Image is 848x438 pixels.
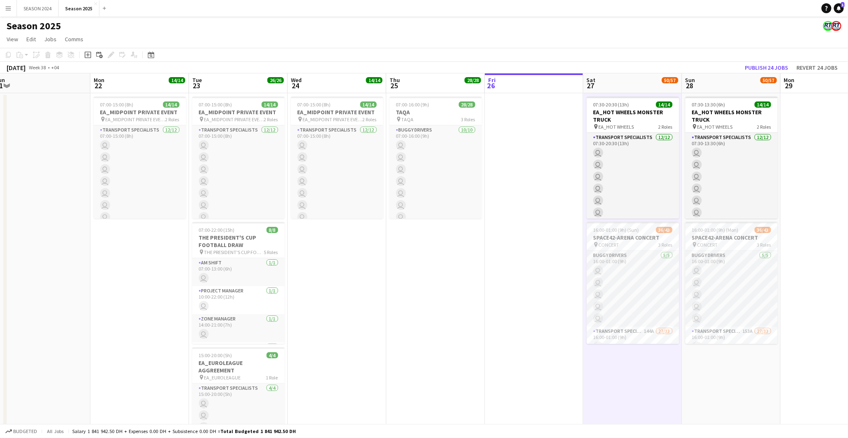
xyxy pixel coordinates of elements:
span: View [7,35,18,43]
span: 2 Roles [264,116,278,122]
span: EA_HOT WHEELS [697,124,733,130]
div: Salary 1 841 942.50 DH + Expenses 0.00 DH + Subsistence 0.00 DH = [72,428,296,434]
span: 28/28 [459,101,475,108]
span: Edit [26,35,36,43]
a: View [3,34,21,45]
app-card-role: AM SHIFT1/107:00-13:00 (6h) [192,258,285,286]
app-job-card: 07:00-22:00 (15h)8/8THE PRESIDENT'S CUP FOOTBALL DRAW THE PRESIDENT'S CUP FOOTBALL DRAW5 RolesAM ... [192,222,285,344]
app-job-card: 16:00-01:00 (9h) (Mon)36/43SPACE42-ARENA CONCERT CONCERT3 RolesBUGGY DRIVERS5/516:00-01:00 (9h) T... [685,222,778,344]
div: 1 Job [465,84,481,90]
h3: THE PRESIDENT'S CUP FOOTBALL DRAW [192,234,285,249]
span: EA_MIDPOINT PRIVATE EVENT [204,116,264,122]
span: 07:00-22:00 (15h) [199,227,235,233]
h3: EA_MIDPOINT PRIVATE EVENT [94,108,186,116]
span: Fri [488,76,496,84]
span: 29 [783,81,795,90]
span: Sun [685,76,695,84]
span: 5 Roles [264,249,278,255]
div: 2 Jobs [662,84,678,90]
div: 1 Job [366,84,382,90]
h3: SPACE42-ARENA CONCERT [587,234,679,241]
span: 07:00-15:00 (8h) [100,101,134,108]
a: Edit [23,34,39,45]
span: 3 Roles [659,242,673,248]
span: 2 Roles [757,124,771,130]
app-user-avatar: ROAD TRANSIT [831,21,841,31]
a: Jobs [41,34,60,45]
span: Wed [291,76,302,84]
span: 28 [684,81,695,90]
span: CONCERT [599,242,619,248]
span: 14/14 [262,101,278,108]
span: Budgeted [13,429,37,434]
span: 3 Roles [757,242,771,248]
app-card-role: Transport Specialists12/1207:00-15:00 (8h) [94,125,186,285]
app-job-card: 07:30-13:30 (6h)14/14EA_HOT WHEELS MONSTER TRUCK EA_HOT WHEELS2 RolesTransport Specialists12/1207... [685,97,778,219]
button: Revert 24 jobs [794,62,841,73]
app-job-card: 07:00-16:00 (9h)28/28TAQA TAQA3 RolesBUGGY DRIVERS10/1007:00-16:00 (9h) [390,97,482,219]
span: 28/28 [465,77,481,83]
span: Jobs [44,35,57,43]
span: 2 Roles [659,124,673,130]
span: Thu [390,76,400,84]
app-job-card: 16:00-01:00 (9h) (Sun)36/43SPACE42-ARENA CONCERT CONCERT3 RolesBUGGY DRIVERS5/516:00-01:00 (9h) T... [587,222,679,344]
h3: EA_HOT WHEELS MONSTER TRUCK [587,108,679,123]
h3: EA_HOT WHEELS MONSTER TRUCK [685,108,778,123]
span: Week 38 [27,64,48,71]
span: 1 [841,2,845,7]
app-card-role: Transport Specialists12/1207:00-15:00 (8h) [291,125,383,285]
span: 14/14 [755,101,771,108]
h3: SPACE42-ARENA CONCERT [685,234,778,241]
span: Sat [587,76,596,84]
span: 27 [586,81,596,90]
app-card-role: BUGGY DRIVERS1/1 [192,342,285,370]
app-job-card: 07:00-15:00 (8h)14/14EA_MIDPOINT PRIVATE EVENT EA_MIDPOINT PRIVATE EVENT2 RolesTransport Speciali... [94,97,186,219]
button: SEASON 2024 [17,0,59,16]
span: 50/57 [761,77,777,83]
div: Publishing completed [379,13,495,20]
span: THE PRESIDENT'S CUP FOOTBALL DRAW [204,249,264,255]
h3: EA_EUROLEAGUE AGGREEMENT [192,359,285,374]
span: 07:30-13:30 (6h) [692,101,725,108]
span: 14/14 [656,101,673,108]
app-card-role: Transport Specialists12/1207:30-13:30 (6h) [685,133,778,292]
div: [DATE] [7,64,26,72]
div: 1 Job [169,84,185,90]
div: +04 [51,64,59,71]
span: Mon [94,76,104,84]
app-card-role: Transport Specialists12/1207:00-15:00 (8h) [192,125,285,285]
app-job-card: 07:00-15:00 (8h)14/14EA_MIDPOINT PRIVATE EVENT EA_MIDPOINT PRIVATE EVENT2 RolesTransport Speciali... [192,97,285,219]
app-card-role: BUGGY DRIVERS10/1007:00-16:00 (9h) [390,125,482,261]
app-job-card: 07:30-20:30 (13h)14/14EA_HOT WHEELS MONSTER TRUCK EA_HOT WHEELS2 RolesTransport Specialists12/120... [587,97,679,219]
button: Budgeted [4,427,38,436]
span: 16:00-01:00 (9h) (Sun) [593,227,639,233]
span: Total Budgeted 1 841 942.50 DH [220,428,296,434]
span: 07:00-15:00 (8h) [199,101,232,108]
span: 23 [191,81,202,90]
div: 3 Jobs [268,84,283,90]
app-card-role: BUGGY DRIVERS5/516:00-01:00 (9h) [587,251,679,327]
span: 25 [388,81,400,90]
span: 50/57 [662,77,678,83]
span: 36/43 [656,227,673,233]
span: TAQA [402,116,414,122]
span: CONCERT [697,242,718,248]
span: EA_MIDPOINT PRIVATE EVENT [303,116,363,122]
span: 07:00-15:00 (8h) [298,101,331,108]
button: Season 2025 [59,0,99,16]
h1: Season 2025 [7,20,61,32]
span: 14/14 [366,77,383,83]
span: EA_EUROLEAGUE [204,374,241,381]
span: 3 Roles [461,116,475,122]
span: 07:00-16:00 (9h) [396,101,430,108]
div: 07:00-15:00 (8h)14/14EA_MIDPOINT PRIVATE EVENT EA_MIDPOINT PRIVATE EVENT2 RolesTransport Speciali... [291,97,383,219]
span: 24 [290,81,302,90]
span: 16:00-01:00 (9h) (Mon) [692,227,739,233]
